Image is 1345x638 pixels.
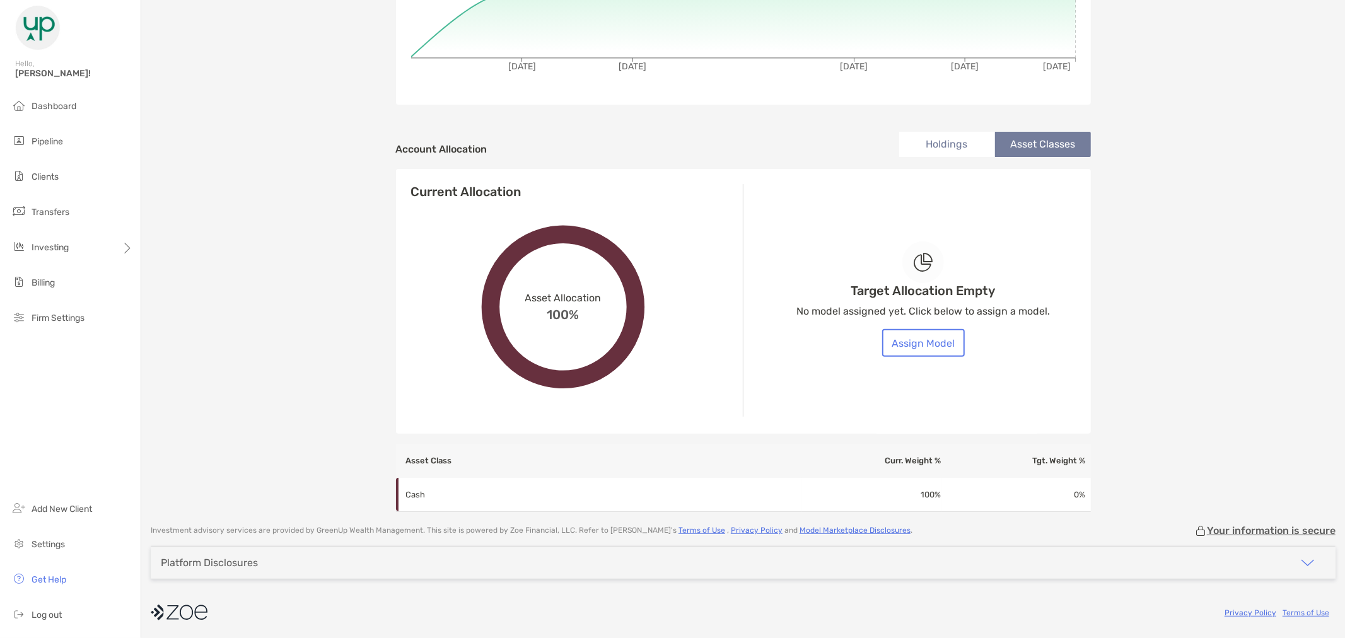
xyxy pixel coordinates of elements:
[547,304,579,322] span: 100%
[396,143,487,155] h4: Account Allocation
[406,487,583,502] p: Cash
[151,526,912,535] p: Investment advisory services are provided by GreenUp Wealth Management . This site is powered by ...
[851,283,996,298] h4: Target Allocation Empty
[32,539,65,550] span: Settings
[802,478,941,512] td: 100 %
[11,501,26,516] img: add_new_client icon
[32,277,55,288] span: Billing
[796,303,1050,319] p: No model assigned yet. Click below to assign a model.
[11,168,26,183] img: clients icon
[11,204,26,219] img: transfers icon
[800,526,911,535] a: Model Marketplace Disclosures
[32,171,59,182] span: Clients
[32,610,62,620] span: Log out
[11,239,26,254] img: investing icon
[11,571,26,586] img: get-help icon
[11,606,26,622] img: logout icon
[32,101,76,112] span: Dashboard
[11,133,26,148] img: pipeline icon
[411,184,521,199] h4: Current Allocation
[899,132,995,157] li: Holdings
[1042,61,1070,72] tspan: [DATE]
[11,310,26,325] img: firm-settings icon
[32,313,84,323] span: Firm Settings
[15,68,133,79] span: [PERSON_NAME]!
[11,274,26,289] img: billing icon
[882,329,965,357] button: Assign Model
[11,98,26,113] img: dashboard icon
[941,478,1090,512] td: 0 %
[1207,525,1336,536] p: Your information is secure
[15,5,61,50] img: Zoe Logo
[619,61,646,72] tspan: [DATE]
[11,536,26,551] img: settings icon
[951,61,979,72] tspan: [DATE]
[802,444,941,478] th: Curr. Weight %
[508,61,535,72] tspan: [DATE]
[678,526,725,535] a: Terms of Use
[151,598,207,627] img: company logo
[396,444,802,478] th: Asset Class
[161,557,258,569] div: Platform Disclosures
[840,61,868,72] tspan: [DATE]
[32,504,92,514] span: Add New Client
[1283,608,1329,617] a: Terms of Use
[32,574,66,585] span: Get Help
[525,292,602,304] span: Asset Allocation
[995,132,1091,157] li: Asset Classes
[32,136,63,147] span: Pipeline
[32,242,69,253] span: Investing
[32,207,69,217] span: Transfers
[1300,555,1315,571] img: icon arrow
[731,526,783,535] a: Privacy Policy
[941,444,1090,478] th: Tgt. Weight %
[1225,608,1276,617] a: Privacy Policy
